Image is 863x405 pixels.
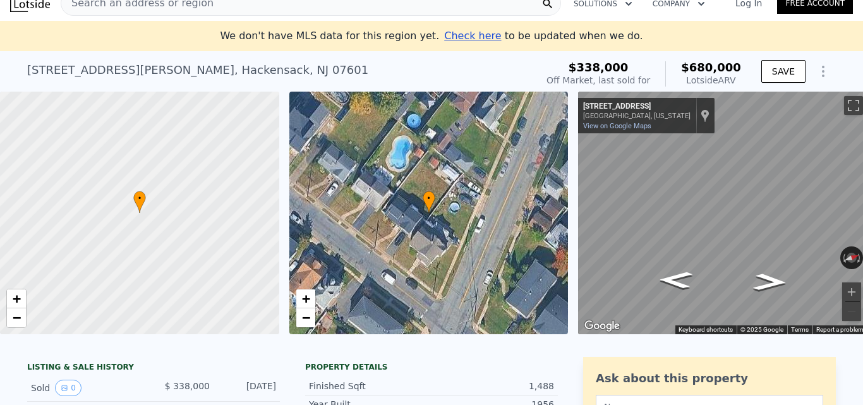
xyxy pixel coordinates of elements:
[13,310,21,325] span: −
[583,102,691,112] div: [STREET_ADDRESS]
[856,246,863,269] button: Rotate clockwise
[301,291,310,306] span: +
[681,74,741,87] div: Lotside ARV
[309,380,431,392] div: Finished Sqft
[569,61,629,74] span: $338,000
[583,112,691,120] div: [GEOGRAPHIC_DATA], [US_STATE]
[444,30,501,42] span: Check here
[305,362,558,372] div: Property details
[133,193,146,204] span: •
[220,28,643,44] div: We don't have MLS data for this region yet.
[583,122,651,130] a: View on Google Maps
[431,380,554,392] div: 1,488
[13,291,21,306] span: +
[423,193,435,204] span: •
[844,96,863,115] button: Toggle fullscreen view
[681,61,741,74] span: $680,000
[7,289,26,308] a: Zoom in
[27,362,280,375] div: LISTING & SALE HISTORY
[581,318,623,334] a: Open this area in Google Maps (opens a new window)
[811,59,836,84] button: Show Options
[55,380,81,396] button: View historical data
[444,28,643,44] div: to be updated when we do.
[740,326,783,333] span: © 2025 Google
[581,318,623,334] img: Google
[296,289,315,308] a: Zoom in
[596,370,823,387] div: Ask about this property
[679,325,733,334] button: Keyboard shortcuts
[7,308,26,327] a: Zoom out
[301,310,310,325] span: −
[701,109,709,123] a: Show location on map
[133,191,146,213] div: •
[27,61,368,79] div: [STREET_ADDRESS][PERSON_NAME] , Hackensack , NJ 07601
[842,282,861,301] button: Zoom in
[423,191,435,213] div: •
[165,381,210,391] span: $ 338,000
[220,380,276,396] div: [DATE]
[739,270,801,295] path: Go Northeast, 2nd St
[791,326,809,333] a: Terms (opens in new tab)
[840,246,847,269] button: Rotate counterclockwise
[546,74,650,87] div: Off Market, last sold for
[761,60,806,83] button: SAVE
[644,267,707,293] path: Go Southwest, 2nd St
[31,380,143,396] div: Sold
[296,308,315,327] a: Zoom out
[842,302,861,321] button: Zoom out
